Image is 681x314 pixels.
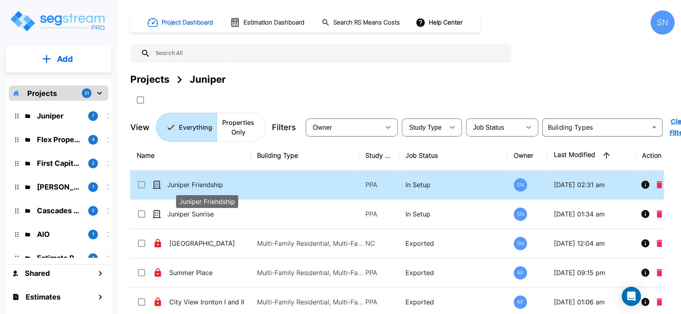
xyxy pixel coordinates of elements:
div: SN [651,10,675,35]
button: Delete [653,265,665,281]
p: 2 [92,160,95,167]
p: [GEOGRAPHIC_DATA] [169,239,249,248]
button: Search RS Means Costs [318,15,404,31]
div: Juniper [190,72,226,87]
div: SN [514,237,527,250]
div: Select [307,116,380,139]
p: 2 [92,207,95,214]
button: Help Center [414,15,466,30]
p: Juniper [37,110,82,121]
th: Last Modified [547,141,636,170]
p: In Setup [405,209,501,219]
p: 1 [92,255,94,261]
p: 7 [92,112,94,119]
p: AIO [37,229,82,240]
button: Info [637,206,653,222]
input: Building Types [545,122,647,133]
button: Open [649,122,660,133]
div: RF [514,296,527,309]
p: First Capital Advisors [37,158,82,169]
p: 31 [84,90,89,97]
div: Open Intercom Messenger [622,287,641,306]
button: Add [6,47,111,71]
button: SelectAll [132,92,148,108]
div: RF [514,266,527,279]
span: Owner [313,124,332,131]
p: Add [57,53,73,65]
p: Exported [405,297,501,307]
input: Search All [150,44,507,63]
p: Flex Properties [37,134,82,145]
p: View [130,121,150,133]
p: Properties Only [221,118,255,137]
p: 1 [92,231,94,238]
h1: Estimates [26,292,61,302]
h1: Project Dashboard [162,18,213,27]
p: [DATE] 01:34 am [554,209,629,219]
p: Multi-Family Residential, Multi-Family Residential, Multi-Family Residential, Multi-Family Reside... [257,297,365,307]
p: 4 [92,136,95,143]
div: Select [468,116,521,139]
p: Juniper Friendship [167,180,247,190]
p: Exported [405,268,501,277]
th: Owner [507,141,547,170]
div: Projects [130,72,169,87]
h1: Shared [25,268,50,279]
th: Job Status [399,141,507,170]
p: Filters [272,121,296,133]
h1: Search RS Means Costs [333,18,400,27]
p: Estimate Property [37,253,82,263]
p: Multi-Family Residential, Multi-Family Residential, Multi-Family Residential, Multi-Family Reside... [257,239,365,248]
div: Select [403,116,444,139]
p: City View Ironton I and II [169,297,249,307]
p: [DATE] 12:04 am [554,239,629,248]
p: PPA [365,209,393,219]
button: Everything [156,113,217,142]
p: PPA [365,180,393,190]
button: Info [637,265,653,281]
button: Delete [653,206,665,222]
button: Delete [653,294,665,310]
p: Projects [27,88,57,99]
th: Name [130,141,251,170]
p: Everything [179,122,212,132]
p: Juniper Friendship [179,197,235,206]
p: Multi-Family Residential, Multi-Family Residential, Multi-Family Residential, Multi-Family Reside... [257,268,365,277]
button: Info [637,235,653,251]
div: Platform [156,113,266,142]
p: In Setup [405,180,501,190]
button: Info [637,177,653,193]
th: Building Type [251,141,359,170]
p: PPA [365,268,393,277]
p: [DATE] 02:31 am [554,180,629,190]
p: Kessler Rental [37,181,82,192]
button: Properties Only [217,113,266,142]
div: SN [514,208,527,221]
img: Logo [9,10,107,33]
h1: Estimation Dashboard [243,18,304,27]
p: Exported [405,239,501,248]
p: Juniper Sunrise [167,209,247,219]
span: Study Type [409,124,442,131]
button: Estimation Dashboard [227,14,309,31]
button: Info [637,294,653,310]
span: Job Status [473,124,504,131]
button: Project Dashboard [144,14,217,31]
p: PPA [365,297,393,307]
p: Summer Place [169,268,249,277]
p: Cascades Cover Two LLC [37,205,82,216]
button: Delete [653,177,665,193]
p: NC [365,239,393,248]
p: [DATE] 01:06 am [554,297,629,307]
p: [DATE] 09:15 pm [554,268,629,277]
p: 1 [92,184,94,190]
button: Delete [653,235,665,251]
th: Study Type [359,141,399,170]
div: SN [514,178,527,192]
